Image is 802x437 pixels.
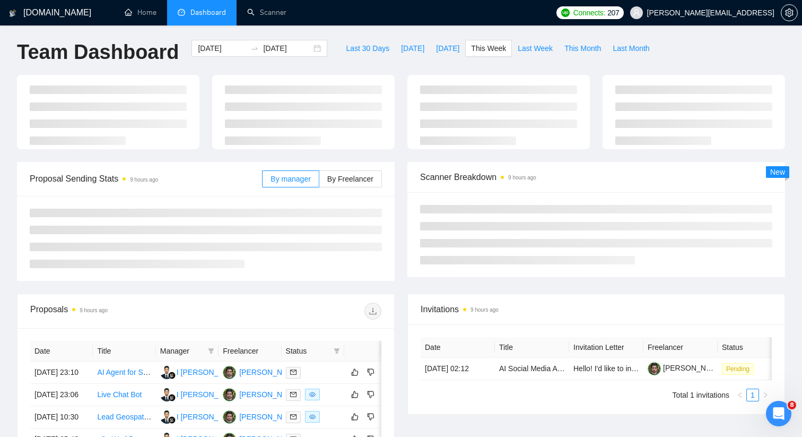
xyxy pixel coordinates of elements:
[177,389,305,400] div: I [PERSON_NAME] [PERSON_NAME]
[499,364,590,373] a: AI Social Media Automation
[198,42,246,54] input: Start date
[351,390,359,399] span: like
[17,40,179,65] h1: Team Dashboard
[290,369,297,375] span: mail
[160,366,173,379] img: IG
[364,410,377,423] button: dislike
[223,366,236,379] img: TF
[722,364,758,373] a: Pending
[168,372,176,379] img: gigradar-bm.png
[607,7,619,19] span: 207
[208,348,214,354] span: filter
[223,390,300,398] a: TF[PERSON_NAME]
[239,366,300,378] div: [PERSON_NAME]
[223,410,236,424] img: TF
[788,401,796,409] span: 8
[747,389,759,401] a: 1
[223,412,300,421] a: TF[PERSON_NAME]
[340,40,395,57] button: Last 30 Days
[239,389,300,400] div: [PERSON_NAME]
[559,40,607,57] button: This Month
[613,42,649,54] span: Last Month
[518,42,553,54] span: Last Week
[309,391,316,398] span: eye
[219,341,281,362] th: Freelancer
[346,42,389,54] span: Last 30 Days
[508,175,536,181] time: 9 hours ago
[430,40,465,57] button: [DATE]
[178,8,185,16] span: dashboard
[348,388,361,401] button: like
[327,175,373,183] span: By Freelancer
[93,362,155,384] td: AI Agent for SaaS
[351,368,359,376] span: like
[367,368,374,376] span: dislike
[30,406,93,429] td: [DATE] 10:30
[168,416,176,424] img: gigradar-bm.png
[367,413,374,421] span: dislike
[290,391,297,398] span: mail
[648,364,724,372] a: [PERSON_NAME]
[97,413,275,421] a: Lead Geospatial AI Engineer for Surveillance Platform
[734,389,746,401] li: Previous Page
[781,4,798,21] button: setting
[759,389,772,401] li: Next Page
[436,42,459,54] span: [DATE]
[607,40,655,57] button: Last Month
[564,42,601,54] span: This Month
[762,392,769,398] span: right
[168,394,176,401] img: gigradar-bm.png
[93,341,155,362] th: Title
[561,8,570,17] img: upwork-logo.png
[9,5,16,22] img: logo
[271,175,310,183] span: By manager
[495,358,569,380] td: AI Social Media Automation
[160,345,204,357] span: Manager
[177,366,305,378] div: I [PERSON_NAME] [PERSON_NAME]
[332,343,342,359] span: filter
[30,362,93,384] td: [DATE] 23:10
[223,388,236,401] img: TF
[263,42,311,54] input: End date
[573,7,605,19] span: Connects:
[734,389,746,401] button: left
[401,42,424,54] span: [DATE]
[759,389,772,401] button: right
[348,410,361,423] button: like
[206,343,216,359] span: filter
[309,414,316,420] span: eye
[190,8,226,17] span: Dashboard
[223,367,300,376] a: TF[PERSON_NAME]
[348,366,361,379] button: like
[766,401,791,426] iframe: Intercom live chat
[160,410,173,424] img: IG
[569,337,643,358] th: Invitation Letter
[470,307,499,313] time: 9 hours ago
[30,303,206,320] div: Proposals
[643,337,718,358] th: Freelancer
[364,366,377,379] button: dislike
[97,390,142,399] a: Live Chat Bot
[30,384,93,406] td: [DATE] 23:06
[421,337,495,358] th: Date
[648,362,661,375] img: c1cPalOImnYouGUwqAjd6nDruuAkmdSdKVPLvW4FFdSxgng5qOcTHr4cauHYGnNaj5
[97,368,156,376] a: AI Agent for SaaS
[495,337,569,358] th: Title
[420,170,772,184] span: Scanner Breakdown
[290,414,297,420] span: mail
[30,172,262,185] span: Proposal Sending Stats
[130,177,158,183] time: 9 hours ago
[367,390,374,399] span: dislike
[247,8,286,17] a: searchScanner
[395,40,430,57] button: [DATE]
[239,411,300,423] div: [PERSON_NAME]
[93,384,155,406] td: Live Chat Bot
[364,388,377,401] button: dislike
[334,348,340,354] span: filter
[781,8,798,17] a: setting
[177,411,305,423] div: I [PERSON_NAME] [PERSON_NAME]
[160,367,305,376] a: IGI [PERSON_NAME] [PERSON_NAME]
[718,337,792,358] th: Status
[633,9,640,16] span: user
[746,389,759,401] li: 1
